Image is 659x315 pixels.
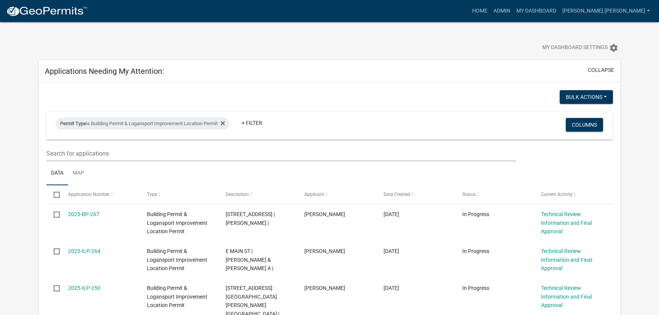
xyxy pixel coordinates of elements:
span: Building Permit & Logansport Improvement Location Permit [147,211,207,235]
span: 1005 -07 NORTH ST | Zoluk, Omar Ramiro | [226,211,275,226]
span: Status [462,192,476,197]
a: 2025-ILP-264 [68,248,100,254]
a: Data [46,161,68,186]
span: Date Created [384,192,410,197]
span: SCOTT A STEBBINS [304,248,345,254]
div: is Building Permit & Logansport Improvement Location Permit [56,118,229,130]
button: Columns [566,118,603,132]
span: Current Activity [541,192,573,197]
datatable-header-cell: Type [140,185,218,204]
h5: Applications Needing My Attention: [45,67,164,76]
span: Description [226,192,249,197]
a: Home [469,4,490,18]
span: Building Permit & Logansport Improvement Location Permit [147,248,207,272]
a: Technical Review Information and Final Approval [541,211,592,235]
a: Technical Review Information and Final Approval [541,285,592,309]
span: Applicant [304,192,324,197]
a: Technical Review Information and Final Approval [541,248,592,272]
span: My Dashboard Settings [542,43,608,52]
a: Admin [490,4,513,18]
a: My Dashboard [513,4,559,18]
datatable-header-cell: Application Number [61,185,140,204]
span: Omar Zoluk [304,211,345,217]
a: 2025-BP-267 [68,211,99,217]
button: Bulk Actions [560,90,613,104]
button: collapse [588,66,614,74]
a: Map [68,161,89,186]
span: Type [147,192,157,197]
span: Angel Balbuena [304,285,345,291]
datatable-header-cell: Status [455,185,533,204]
span: In Progress [462,285,489,291]
span: In Progress [462,248,489,254]
span: Application Number [68,192,110,197]
a: 2025-ILP-250 [68,285,100,291]
span: E MAIN ST | Stebbins, George L & Scott A | [226,248,273,272]
datatable-header-cell: Date Created [376,185,455,204]
datatable-header-cell: Description [218,185,297,204]
span: 07/29/2025 [384,248,399,254]
span: In Progress [462,211,489,217]
span: Permit Type [60,121,86,126]
i: settings [609,43,618,52]
a: + Filter [236,116,268,130]
datatable-header-cell: Applicant [297,185,376,204]
datatable-header-cell: Select [46,185,61,204]
datatable-header-cell: Current Activity [534,185,613,204]
span: Building Permit & Logansport Improvement Location Permit [147,285,207,309]
span: 08/01/2025 [384,211,399,217]
a: [PERSON_NAME].[PERSON_NAME] [559,4,653,18]
input: Search for applications [46,146,517,161]
span: 07/22/2025 [384,285,399,291]
button: My Dashboard Settingssettings [536,40,624,55]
